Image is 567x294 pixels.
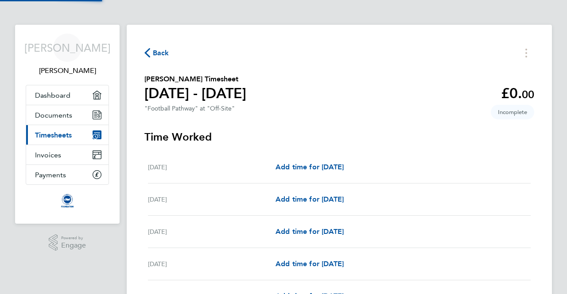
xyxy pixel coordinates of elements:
div: [DATE] [148,194,276,205]
app-decimal: £0. [501,85,534,102]
h3: Time Worked [144,130,534,144]
div: [DATE] [148,226,276,237]
span: Add time for [DATE] [276,260,344,268]
span: Engage [61,242,86,249]
span: Timesheets [35,131,72,139]
a: Payments [26,165,109,184]
button: Timesheets Menu [518,46,534,60]
button: Back [144,47,169,58]
div: "Football Pathway" at "Off-Site" [144,105,235,112]
a: Dashboard [26,85,109,105]
span: Add time for [DATE] [276,195,344,203]
h2: [PERSON_NAME] Timesheet [144,74,246,84]
a: Timesheets [26,125,109,145]
a: Add time for [DATE] [276,194,344,205]
span: This timesheet is Incomplete. [491,105,534,119]
nav: Main navigation [15,25,120,224]
span: Invoices [35,151,61,159]
a: Invoices [26,145,109,164]
span: Payments [35,171,66,179]
a: Go to home page [26,194,109,208]
a: Add time for [DATE] [276,162,344,172]
a: Add time for [DATE] [276,259,344,269]
span: Add time for [DATE] [276,227,344,236]
span: Dashboard [35,91,70,99]
span: Back [153,48,169,58]
div: [DATE] [148,162,276,172]
img: albioninthecommunity-logo-retina.png [60,194,74,208]
div: [DATE] [148,259,276,269]
a: Add time for [DATE] [276,226,344,237]
a: Documents [26,105,109,125]
span: 00 [522,88,534,101]
span: Powered by [61,234,86,242]
a: [PERSON_NAME][PERSON_NAME] [26,34,109,76]
span: Documents [35,111,72,119]
span: [PERSON_NAME] [24,42,111,53]
span: Josh Allcorn [26,65,109,76]
h1: [DATE] - [DATE] [144,84,246,102]
a: Powered byEngage [49,234,86,251]
span: Add time for [DATE] [276,163,344,171]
